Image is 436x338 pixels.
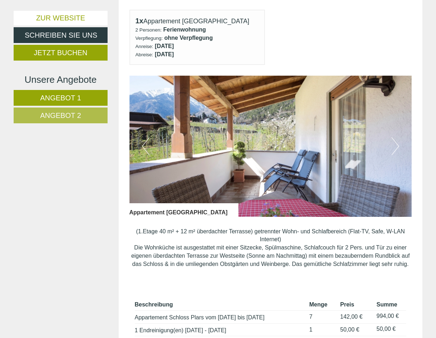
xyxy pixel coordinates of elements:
[14,45,108,61] a: Jetzt buchen
[136,17,143,25] b: 1x
[392,137,399,155] button: Next
[135,299,307,310] th: Beschreibung
[136,52,153,57] small: Abreise:
[155,51,174,57] b: [DATE]
[340,314,362,320] span: 142,00 €
[14,27,108,43] a: Schreiben Sie uns
[14,11,108,25] a: Zur Website
[374,299,406,310] th: Summe
[129,76,412,217] img: image
[155,43,174,49] b: [DATE]
[142,137,150,155] button: Previous
[340,327,359,333] span: 50,00 €
[136,27,162,33] small: 2 Personen:
[136,35,163,41] small: Verpflegung:
[40,94,81,102] span: Angebot 1
[306,323,337,336] td: 1
[129,228,412,268] p: (1.Etage 40 m² + 12 m² überdachter Terrasse) getrennter Wohn- und Schlafbereich (Flat-TV, Safe, W...
[337,299,374,310] th: Preis
[306,310,337,323] td: 7
[135,323,307,336] td: 1 Endreinigung(en) [DATE] - [DATE]
[164,35,213,41] b: ohne Verpflegung
[374,310,406,323] td: 994,00 €
[163,27,206,33] b: Ferienwohnung
[306,299,337,310] th: Menge
[40,111,81,119] span: Angebot 2
[135,310,307,323] td: Appartement Schloss Plars vom [DATE] bis [DATE]
[136,16,259,26] div: Appartement [GEOGRAPHIC_DATA]
[14,73,108,86] div: Unsere Angebote
[374,323,406,336] td: 50,00 €
[136,44,153,49] small: Anreise:
[129,203,238,217] div: Appartement [GEOGRAPHIC_DATA]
